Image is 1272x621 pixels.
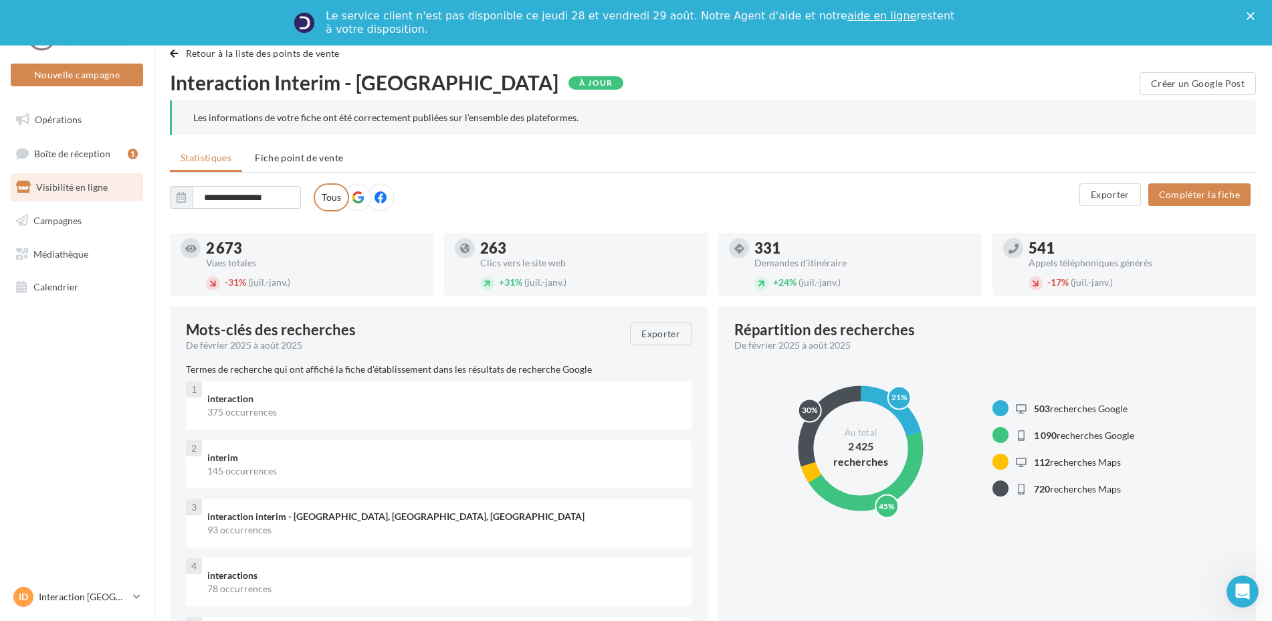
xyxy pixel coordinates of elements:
[225,276,228,288] span: -
[1047,276,1051,288] span: -
[170,72,558,92] span: Interaction Interim - [GEOGRAPHIC_DATA]
[1034,403,1050,414] span: 503
[1029,241,1245,256] div: 541
[1034,483,1121,495] span: recherches Maps
[799,276,841,288] span: (juil.-janv.)
[11,584,143,610] a: ID Interaction [GEOGRAPHIC_DATA]
[773,276,797,288] span: 24%
[1034,430,1057,441] span: 1 090
[8,173,146,201] a: Visibilité en ligne
[1227,575,1259,608] iframe: Intercom live chat
[186,558,202,574] div: 4
[734,323,915,337] div: Répartition des recherches
[206,258,423,268] div: Vues totales
[248,276,290,288] span: (juil.-janv.)
[314,183,349,211] label: Tous
[170,46,345,62] button: Retour à la liste des points de vente
[754,258,971,268] div: Demandes d'itinéraire
[33,248,88,259] span: Médiathèque
[1071,276,1113,288] span: (juil.-janv.)
[8,139,146,168] a: Boîte de réception1
[754,241,971,256] div: 331
[480,241,697,256] div: 263
[8,273,146,301] a: Calendrier
[19,590,28,604] span: ID
[186,440,202,456] div: 2
[847,9,916,22] a: aide en ligne
[773,276,778,288] span: +
[207,510,681,523] div: interaction interim - [GEOGRAPHIC_DATA], [GEOGRAPHIC_DATA], [GEOGRAPHIC_DATA]
[206,241,423,256] div: 2 673
[499,276,504,288] span: +
[1140,72,1256,95] button: Créer un Google Post
[186,48,340,59] span: Retour à la liste des points de vente
[499,276,522,288] span: 31%
[207,523,681,537] div: 93 occurrences
[8,207,146,235] a: Campagnes
[186,363,692,376] p: Termes de recherche qui ont affiché la fiche d'établissement dans les résultats de recherche Google
[1029,258,1245,268] div: Appels téléphoniques générés
[207,569,681,582] div: interactions
[8,106,146,134] a: Opérations
[35,114,82,125] span: Opérations
[524,276,566,288] span: (juil.-janv.)
[186,499,202,515] div: 3
[630,323,692,345] button: Exporter
[33,281,78,292] span: Calendrier
[326,9,957,36] div: Le service client n'est pas disponible ce jeudi 28 et vendredi 29 août. Notre Agent d'aide et not...
[193,111,1235,124] div: Les informations de votre fiche ont été correctement publiées sur l’ensemble des plateformes.
[207,582,681,596] div: 78 occurrences
[1148,183,1251,206] button: Compléter la fiche
[33,215,82,226] span: Campagnes
[1034,483,1050,495] span: 720
[186,339,619,352] div: De février 2025 à août 2025
[1034,403,1128,414] span: recherches Google
[39,590,128,604] p: Interaction [GEOGRAPHIC_DATA]
[186,323,356,337] span: Mots-clés des recherches
[207,451,681,464] div: interim
[128,149,138,159] div: 1
[1034,456,1050,468] span: 112
[34,147,110,159] span: Boîte de réception
[1047,276,1069,288] span: 17%
[480,258,697,268] div: Clics vers le site web
[186,381,202,397] div: 1
[8,240,146,268] a: Médiathèque
[1143,188,1256,199] a: Compléter la fiche
[255,152,343,163] span: Fiche point de vente
[1034,456,1121,468] span: recherches Maps
[207,406,681,419] div: 375 occurrences
[294,12,315,33] img: Profile image for Service-Client
[207,464,681,478] div: 145 occurrences
[225,276,246,288] span: 31%
[1034,430,1134,441] span: recherches Google
[568,76,623,90] div: À jour
[1079,183,1141,206] button: Exporter
[1247,12,1260,20] div: Fermer
[11,64,143,86] button: Nouvelle campagne
[36,181,108,193] span: Visibilité en ligne
[734,339,1229,352] div: De février 2025 à août 2025
[207,392,681,406] div: interaction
